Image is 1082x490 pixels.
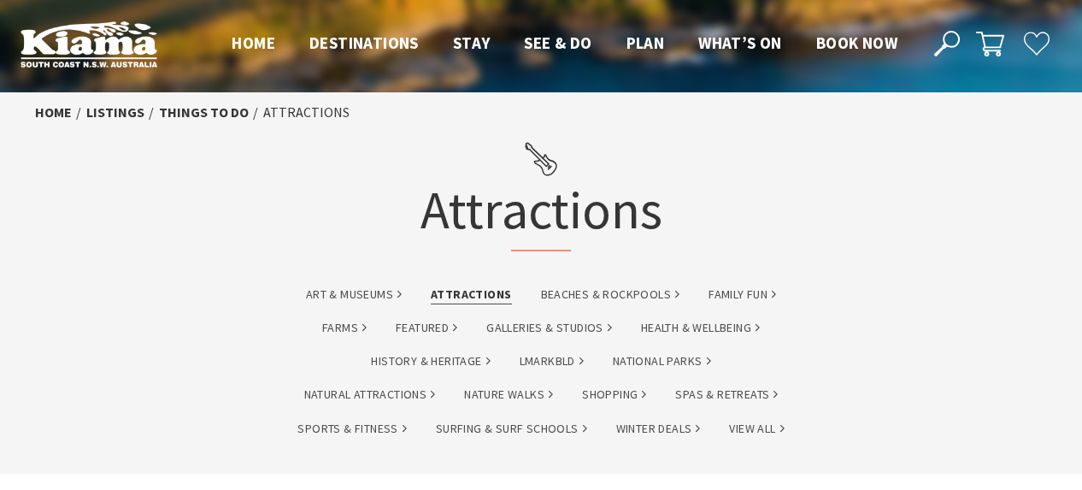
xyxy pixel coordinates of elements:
a: Winter Deals [616,419,701,439]
a: Attractions [431,285,511,304]
img: Kiama Logo [21,21,157,68]
span: Book now [816,32,897,53]
a: Shopping [582,385,646,404]
a: Home [35,103,72,121]
a: Galleries & Studios [486,318,612,338]
span: Plan [626,32,665,53]
span: Destinations [309,32,419,53]
a: Farms [322,318,367,338]
span: See & Do [524,32,591,53]
a: listings [86,103,144,121]
a: Things To Do [159,103,249,121]
a: lmarkbld [520,351,584,371]
a: Family Fun [709,285,776,304]
a: Sports & Fitness [297,419,406,439]
a: View All [729,419,784,439]
a: Natural Attractions [304,385,436,404]
a: National Parks [613,351,711,371]
h1: Attractions [420,133,662,251]
a: History & Heritage [371,351,490,371]
nav: Main Menu [215,30,914,58]
a: Nature Walks [464,385,553,404]
a: Health & Wellbeing [641,318,760,338]
li: Attractions [263,102,350,124]
span: What’s On [698,32,782,53]
a: Surfing & Surf Schools [436,419,587,439]
a: Beaches & Rockpools [541,285,680,304]
a: Featured [396,318,457,338]
span: Stay [453,32,491,53]
span: Home [232,32,275,53]
a: Spas & Retreats [675,385,778,404]
a: Art & Museums [306,285,402,304]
